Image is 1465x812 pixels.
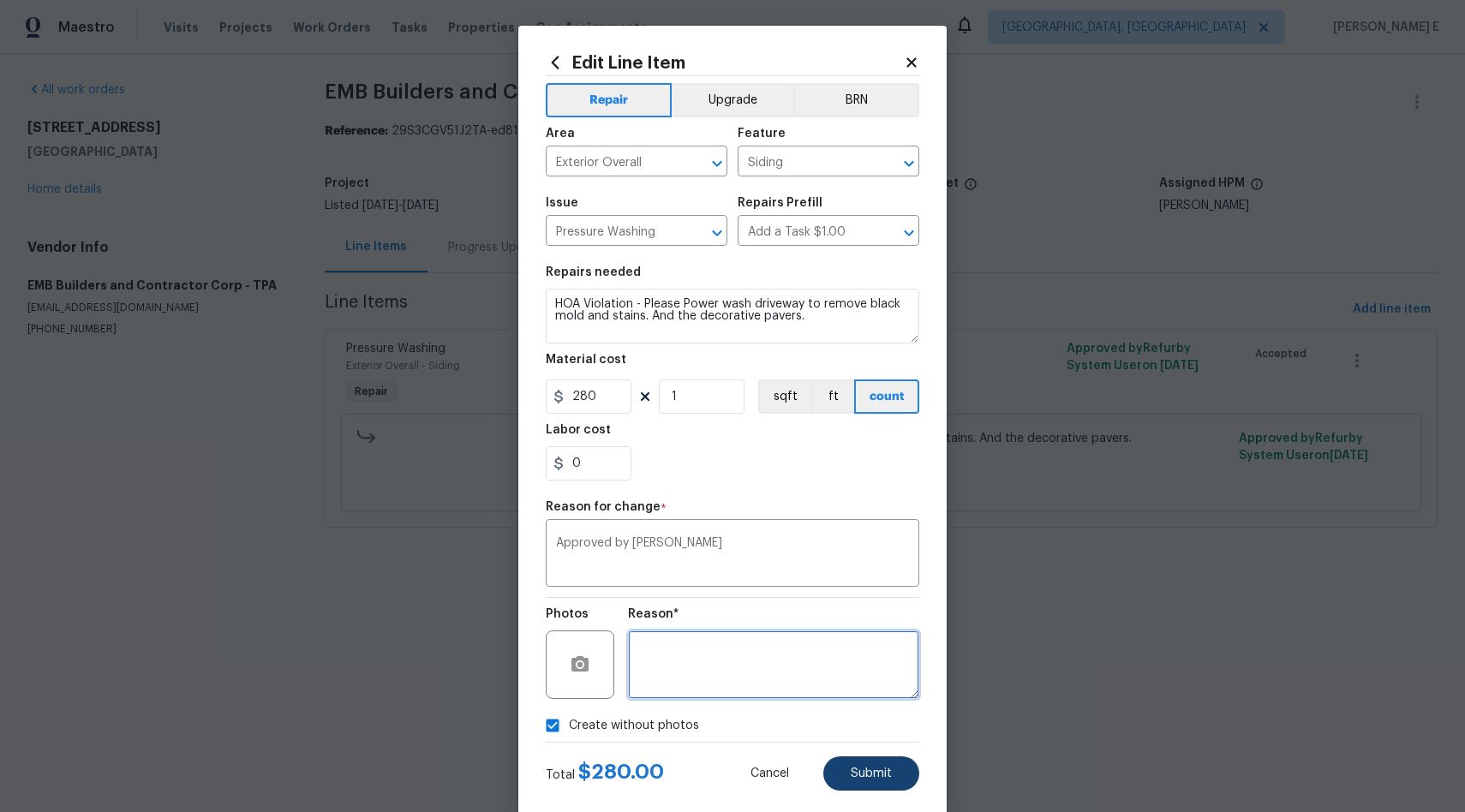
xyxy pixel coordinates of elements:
[546,53,904,72] h2: Edit Line Item
[897,152,921,176] button: Open
[546,197,578,209] h5: Issue
[546,289,919,343] textarea: HOA Violation - Please Power wash driveway to remove black mold and stains. And the decorative pa...
[672,83,794,117] button: Upgrade
[546,266,641,278] h5: Repairs needed
[628,608,679,620] h5: Reason*
[758,379,811,414] button: sqft
[546,354,626,366] h5: Material cost
[854,379,919,414] button: count
[738,197,822,209] h5: Repairs Prefill
[705,152,729,176] button: Open
[811,379,854,414] button: ft
[546,608,589,620] h5: Photos
[546,763,664,784] div: Total
[851,767,892,780] span: Submit
[546,501,661,513] h5: Reason for change
[556,537,909,573] textarea: Approved by [PERSON_NAME]
[897,221,921,245] button: Open
[750,767,789,780] span: Cancel
[705,221,729,245] button: Open
[723,756,816,791] button: Cancel
[823,756,919,791] button: Submit
[738,128,786,140] h5: Feature
[546,128,575,140] h5: Area
[546,424,611,436] h5: Labor cost
[578,761,664,782] span: $ 280.00
[546,83,672,117] button: Repair
[569,717,699,735] span: Create without photos
[793,83,919,117] button: BRN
